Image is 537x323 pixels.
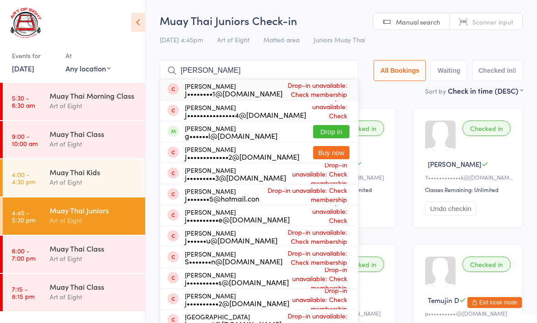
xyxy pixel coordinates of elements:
[425,173,513,181] div: Y••••••••••••k@[DOMAIN_NAME]
[3,236,145,273] a: 6:00 -7:00 pmMuay Thai ClassArt of Eight
[313,146,350,159] button: Buy now
[50,167,137,177] div: Muay Thai Kids
[3,197,145,235] a: 4:45 -5:30 pmMuay Thai JuniorsArt of Eight
[431,60,467,81] button: Waiting
[185,216,290,223] div: j••••••••••e@[DOMAIN_NAME]
[462,121,511,136] div: Checked in
[259,183,350,206] span: Drop-in unavailable: Check membership
[185,271,289,286] div: [PERSON_NAME]
[512,67,516,74] div: 8
[425,86,446,96] label: Sort by
[336,257,384,272] div: Checked in
[12,132,38,147] time: 9:00 - 10:00 am
[3,274,145,311] a: 7:15 -8:15 pmMuay Thai ClassArt of Eight
[425,202,476,216] button: Undo checkin
[278,225,350,248] span: Drop-in unavailable: Check membership
[50,91,137,101] div: Muay Thai Morning Class
[185,208,290,223] div: [PERSON_NAME]
[50,177,137,187] div: Art of Eight
[289,283,350,315] span: Drop-in unavailable: Check membership
[185,174,286,181] div: j•••••••••3@[DOMAIN_NAME]
[185,257,283,265] div: S•••••••n@[DOMAIN_NAME]
[185,90,283,97] div: J••••••••1@[DOMAIN_NAME]
[160,60,359,81] input: Search
[286,158,350,190] span: Drop-in unavailable: Check membership
[283,246,350,269] span: Drop-in unavailable: Check membership
[3,83,145,120] a: 5:30 -6:30 amMuay Thai Morning ClassArt of Eight
[12,247,35,262] time: 6:00 - 7:00 pm
[428,159,481,169] span: [PERSON_NAME]
[50,253,137,264] div: Art of Eight
[185,250,283,265] div: [PERSON_NAME]
[185,299,289,307] div: j••••••••••2@[DOMAIN_NAME]
[185,153,299,160] div: J•••••••••••••2@[DOMAIN_NAME]
[3,121,145,158] a: 9:00 -10:00 amMuay Thai ClassArt of Eight
[50,129,137,139] div: Muay Thai Class
[12,63,34,73] a: [DATE]
[160,35,203,44] span: [DATE] 4:45pm
[428,295,459,305] span: Temujin D
[472,17,513,26] span: Scanner input
[185,125,278,139] div: [PERSON_NAME]
[12,94,35,109] time: 5:30 - 6:30 am
[185,187,259,202] div: [PERSON_NAME]
[12,48,56,63] div: Events for
[425,309,513,317] div: p••••••••••i@[DOMAIN_NAME]
[160,13,523,28] h2: Muay Thai Juniors Check-in
[336,121,384,136] div: Checked in
[50,215,137,226] div: Art of Eight
[185,237,278,244] div: J••••••u@[DOMAIN_NAME]
[185,292,289,307] div: [PERSON_NAME]
[12,285,35,300] time: 7:15 - 8:15 pm
[289,262,350,294] span: Drop-in unavailable: Check membership
[306,91,350,131] span: Drop-in unavailable: Check membership
[217,35,249,44] span: Art of Eight
[425,186,513,193] div: Classes Remaining: Unlimited
[50,282,137,292] div: Muay Thai Class
[185,278,289,286] div: j••••••••••s@[DOMAIN_NAME]
[185,195,259,202] div: J•••••••5@hotmail.con
[3,159,145,197] a: 4:00 -4:30 pmMuay Thai KidsArt of Eight
[185,167,286,181] div: [PERSON_NAME]
[12,209,35,223] time: 4:45 - 5:30 pm
[472,60,523,81] button: Checked in8
[396,17,440,26] span: Manual search
[50,139,137,149] div: Art of Eight
[462,257,511,272] div: Checked in
[9,7,43,39] img: Art of Eight
[185,146,299,160] div: [PERSON_NAME]
[467,297,522,308] button: Exit kiosk mode
[448,86,523,96] div: Check in time (DESC)
[374,60,426,81] button: All Bookings
[185,111,306,118] div: J•••••••••••••••4@[DOMAIN_NAME]
[263,35,299,44] span: Matted area
[50,292,137,302] div: Art of Eight
[185,82,283,97] div: [PERSON_NAME]
[313,125,350,138] button: Drop in
[290,195,350,236] span: Drop-in unavailable: Check membership
[314,35,365,44] span: Juniors Muay Thai
[185,132,278,139] div: g••••••l@[DOMAIN_NAME]
[185,229,278,244] div: [PERSON_NAME]
[66,63,111,73] div: Any location
[50,101,137,111] div: Art of Eight
[66,48,111,63] div: At
[12,171,35,185] time: 4:00 - 4:30 pm
[185,104,306,118] div: [PERSON_NAME]
[283,78,350,101] span: Drop-in unavailable: Check membership
[50,243,137,253] div: Muay Thai Class
[50,205,137,215] div: Muay Thai Juniors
